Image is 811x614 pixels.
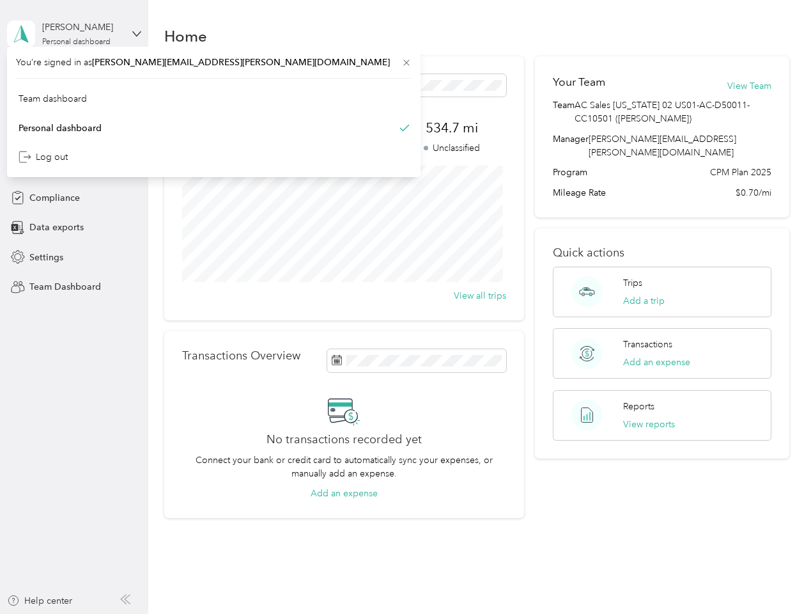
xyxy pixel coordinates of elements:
[553,132,589,159] span: Manager
[266,433,422,446] h2: No transactions recorded yet
[623,276,642,290] p: Trips
[92,57,390,68] span: [PERSON_NAME][EMAIL_ADDRESS][PERSON_NAME][DOMAIN_NAME]
[398,141,506,155] p: Unclassified
[19,92,87,106] div: Team dashboard
[42,38,111,46] div: Personal dashboard
[19,150,68,164] div: Log out
[553,74,605,90] h2: Your Team
[736,186,771,200] span: $0.70/mi
[29,221,84,234] span: Data exports
[623,356,690,369] button: Add an expense
[164,29,207,43] h1: Home
[623,418,675,431] button: View reports
[553,166,587,179] span: Program
[727,79,771,93] button: View Team
[623,294,665,308] button: Add a trip
[19,121,102,134] div: Personal dashboard
[553,186,606,200] span: Mileage Rate
[575,98,771,125] span: AC Sales [US_STATE] 02 US01-AC-D50011-CC10501 ([PERSON_NAME])
[29,191,80,205] span: Compliance
[739,542,811,614] iframe: Everlance-gr Chat Button Frame
[553,98,575,125] span: Team
[29,251,63,264] span: Settings
[710,166,771,179] span: CPM Plan 2025
[311,487,378,500] button: Add an expense
[589,134,736,158] span: [PERSON_NAME][EMAIL_ADDRESS][PERSON_NAME][DOMAIN_NAME]
[29,280,101,294] span: Team Dashboard
[623,338,672,351] p: Transactions
[454,289,506,303] button: View all trips
[16,56,412,69] span: You’re signed in as
[623,400,654,413] p: Reports
[182,349,300,363] p: Transactions Overview
[42,20,122,34] div: [PERSON_NAME]
[182,453,506,480] p: Connect your bank or credit card to automatically sync your expenses, or manually add an expense.
[7,594,72,608] button: Help center
[553,246,771,260] p: Quick actions
[398,119,506,137] span: 534.7 mi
